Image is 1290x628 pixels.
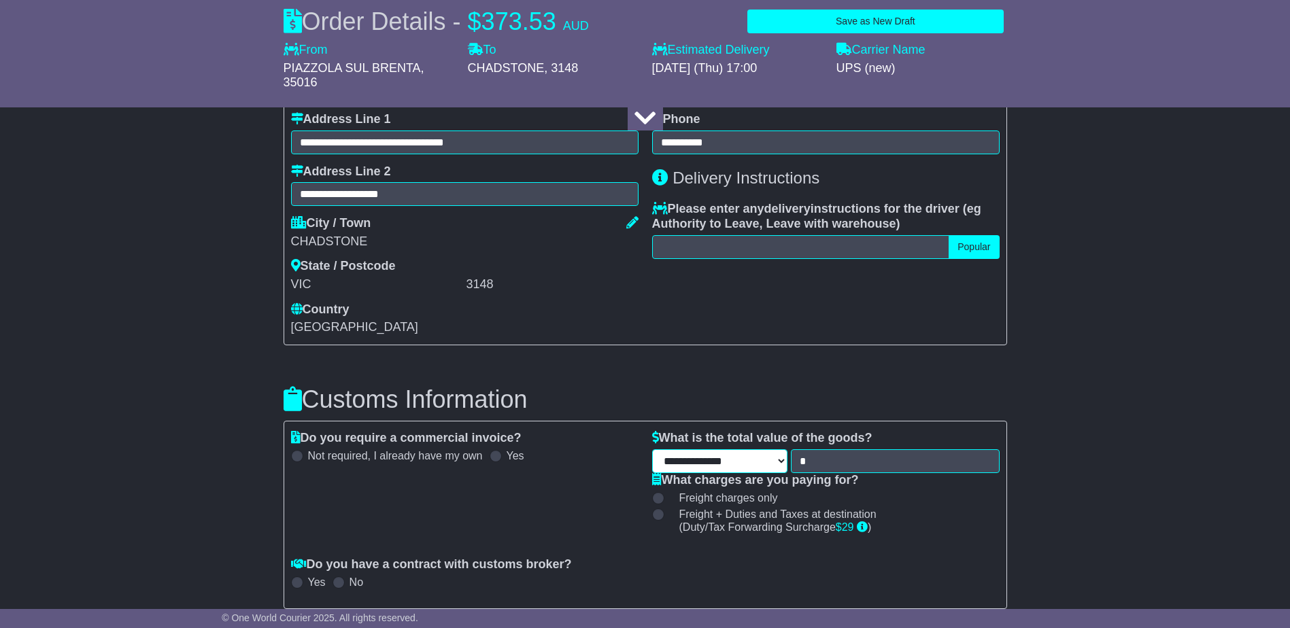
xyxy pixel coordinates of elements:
[544,61,578,75] span: , 3148
[679,521,872,534] span: (Duty/Tax Forwarding Surcharge )
[652,431,872,446] label: What is the total value of the goods?
[284,61,424,90] span: , 35016
[836,61,1007,76] div: UPS (new)
[673,169,819,187] span: Delivery Instructions
[662,491,778,504] label: Freight charges only
[291,431,522,446] label: Do you require a commercial invoice?
[350,576,363,589] label: No
[468,7,481,35] span: $
[291,557,572,572] label: Do you have a contract with customs broker?
[291,302,350,317] label: Country
[836,521,854,533] span: $
[836,43,926,58] label: Carrier Name
[284,43,328,58] label: From
[291,277,463,292] div: VIC
[764,202,811,215] span: delivery
[652,202,1000,231] label: Please enter any instructions for the driver ( )
[481,7,556,35] span: 373.53
[291,259,396,274] label: State / Postcode
[291,320,418,334] span: [GEOGRAPHIC_DATA]
[291,164,391,179] label: Address Line 2
[652,473,859,488] label: What charges are you paying for?
[284,7,589,36] div: Order Details -
[679,508,877,521] span: Freight + Duties and Taxes at destination
[652,202,981,230] span: eg Authority to Leave, Leave with warehouse
[652,43,823,58] label: Estimated Delivery
[291,216,371,231] label: City / Town
[222,612,418,623] span: © One World Courier 2025. All rights reserved.
[468,61,545,75] span: CHADSTONE
[284,386,1007,413] h3: Customs Information
[284,61,421,75] span: PIAZZOLA SUL BRENTA
[842,521,854,533] span: 29
[291,112,391,127] label: Address Line 1
[747,10,1003,33] button: Save as New Draft
[468,43,496,58] label: To
[563,19,589,33] span: AUD
[291,234,639,249] div: CHADSTONE
[308,449,483,462] label: Not required, I already have my own
[466,277,639,292] div: 3148
[507,449,524,462] label: Yes
[652,61,823,76] div: [DATE] (Thu) 17:00
[308,576,326,589] label: Yes
[949,235,999,259] button: Popular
